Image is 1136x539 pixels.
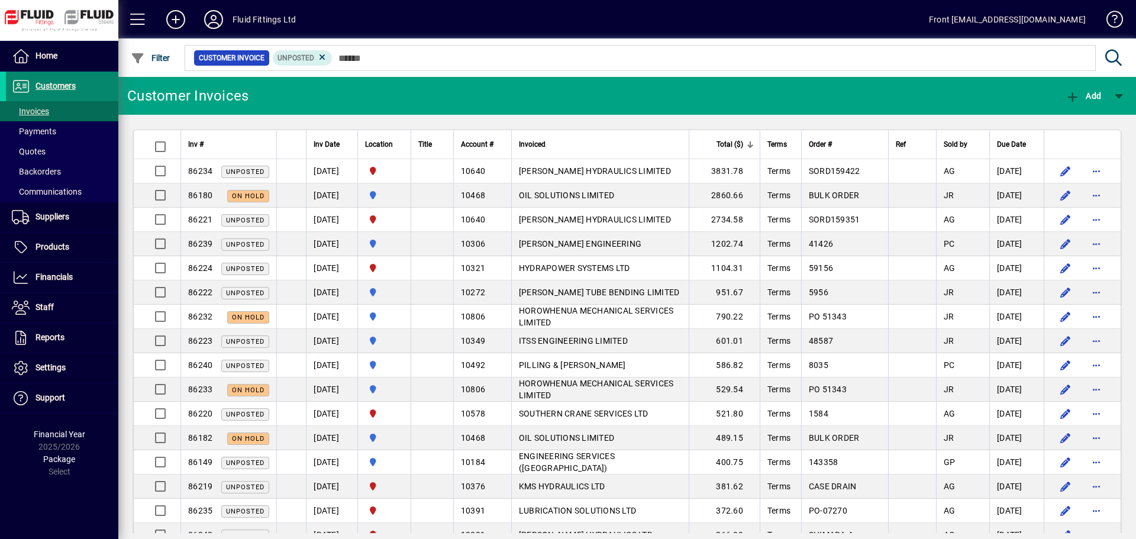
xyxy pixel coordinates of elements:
[519,215,671,224] span: [PERSON_NAME] HYDRAULICS LIMITED
[519,138,682,151] div: Invoiced
[35,272,73,282] span: Financials
[1056,380,1075,399] button: Edit
[233,10,296,29] div: Fluid Fittings Ltd
[6,323,118,353] a: Reports
[809,457,838,467] span: 143358
[809,138,832,151] span: Order #
[6,202,118,232] a: Suppliers
[809,166,860,176] span: SORD159422
[6,121,118,141] a: Payments
[809,433,860,443] span: BULK ORDER
[365,383,404,396] span: AUCKLAND
[944,166,956,176] span: AG
[226,459,264,467] span: Unposted
[306,329,357,353] td: [DATE]
[767,385,790,394] span: Terms
[1087,210,1106,229] button: More options
[461,239,485,248] span: 10306
[461,482,485,491] span: 10376
[989,280,1044,305] td: [DATE]
[896,138,906,151] span: Ref
[896,138,929,151] div: Ref
[188,433,212,443] span: 86182
[767,336,790,346] span: Terms
[989,329,1044,353] td: [DATE]
[188,457,212,467] span: 86149
[127,86,248,105] div: Customer Invoices
[989,450,1044,475] td: [DATE]
[188,166,212,176] span: 86234
[519,288,680,297] span: [PERSON_NAME] TUBE BENDING LIMITED
[35,81,76,91] span: Customers
[365,164,404,177] span: FLUID FITTINGS CHRISTCHURCH
[226,289,264,297] span: Unposted
[6,383,118,413] a: Support
[1087,404,1106,423] button: More options
[1087,477,1106,496] button: More options
[989,232,1044,256] td: [DATE]
[767,166,790,176] span: Terms
[226,362,264,370] span: Unposted
[306,232,357,256] td: [DATE]
[35,363,66,372] span: Settings
[1087,331,1106,350] button: More options
[767,312,790,321] span: Terms
[365,431,404,444] span: AUCKLAND
[306,280,357,305] td: [DATE]
[929,10,1086,29] div: Front [EMAIL_ADDRESS][DOMAIN_NAME]
[1056,331,1075,350] button: Edit
[418,138,446,151] div: Title
[35,333,64,342] span: Reports
[809,336,833,346] span: 48587
[226,168,264,176] span: Unposted
[989,159,1044,183] td: [DATE]
[944,506,956,515] span: AG
[689,475,760,499] td: 381.62
[1056,210,1075,229] button: Edit
[232,314,264,321] span: On hold
[1066,91,1101,101] span: Add
[519,360,626,370] span: PILLING & [PERSON_NAME]
[519,166,671,176] span: [PERSON_NAME] HYDRAULICS LIMITED
[6,41,118,71] a: Home
[767,409,790,418] span: Terms
[232,192,264,200] span: On hold
[365,138,393,151] span: Location
[809,360,828,370] span: 8035
[689,256,760,280] td: 1104.31
[689,426,760,450] td: 489.15
[944,457,956,467] span: GP
[519,451,615,473] span: ENGINEERING SERVICES ([GEOGRAPHIC_DATA])
[188,263,212,273] span: 86224
[226,217,264,224] span: Unposted
[989,402,1044,426] td: [DATE]
[944,385,954,394] span: JR
[195,9,233,30] button: Profile
[944,312,954,321] span: JR
[944,263,956,273] span: AG
[461,433,485,443] span: 10468
[519,482,605,491] span: KMS HYDRAULICS LTD
[519,306,674,327] span: HOROWHENUA MECHANICAL SERVICES LIMITED
[1087,453,1106,472] button: More options
[689,329,760,353] td: 601.01
[1087,307,1106,326] button: More options
[188,288,212,297] span: 86222
[188,506,212,515] span: 86235
[226,508,264,515] span: Unposted
[365,407,404,420] span: FLUID FITTINGS CHRISTCHURCH
[1056,501,1075,520] button: Edit
[1056,186,1075,205] button: Edit
[689,183,760,208] td: 2860.66
[519,239,641,248] span: [PERSON_NAME] ENGINEERING
[1056,283,1075,302] button: Edit
[1087,162,1106,180] button: More options
[188,336,212,346] span: 86223
[944,336,954,346] span: JR
[365,189,404,202] span: AUCKLAND
[989,377,1044,402] td: [DATE]
[34,430,85,439] span: Financial Year
[365,310,404,323] span: AUCKLAND
[188,138,204,151] span: Inv #
[767,263,790,273] span: Terms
